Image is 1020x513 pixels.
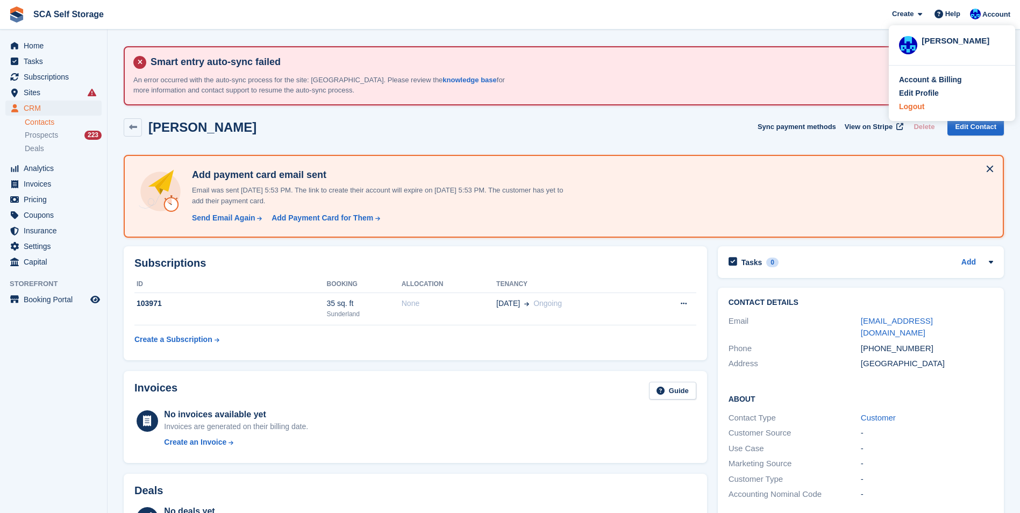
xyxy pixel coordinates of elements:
[24,161,88,176] span: Analytics
[25,143,102,154] a: Deals
[134,298,327,309] div: 103971
[729,427,861,439] div: Customer Source
[24,254,88,269] span: Capital
[729,343,861,355] div: Phone
[327,309,402,319] div: Sunderland
[5,54,102,69] a: menu
[138,169,183,215] img: add-payment-card-4dbda4983b697a7845d177d07a5d71e8a16f1ec00487972de202a45f1e8132f5.svg
[861,427,993,439] div: -
[5,239,102,254] a: menu
[24,292,88,307] span: Booking Portal
[25,144,44,154] span: Deals
[892,9,914,19] span: Create
[5,208,102,223] a: menu
[5,223,102,238] a: menu
[267,212,381,224] a: Add Payment Card for Them
[24,176,88,191] span: Invoices
[402,298,496,309] div: None
[861,316,933,338] a: [EMAIL_ADDRESS][DOMAIN_NAME]
[10,279,107,289] span: Storefront
[5,101,102,116] a: menu
[9,6,25,23] img: stora-icon-8386f47178a22dfd0bd8f6a31ec36ba5ce8667c1dd55bd0f319d3a0aa187defe.svg
[327,298,402,309] div: 35 sq. ft
[24,223,88,238] span: Insurance
[134,257,696,269] h2: Subscriptions
[5,69,102,84] a: menu
[909,118,939,136] button: Delete
[192,212,255,224] div: Send Email Again
[861,413,896,422] a: Customer
[134,382,177,400] h2: Invoices
[29,5,108,23] a: SCA Self Storage
[845,122,893,132] span: View on Stripe
[5,161,102,176] a: menu
[24,101,88,116] span: CRM
[24,208,88,223] span: Coupons
[947,118,1004,136] a: Edit Contact
[24,239,88,254] span: Settings
[272,212,373,224] div: Add Payment Card for Them
[899,88,1005,99] a: Edit Profile
[134,334,212,345] div: Create a Subscription
[89,293,102,306] a: Preview store
[758,118,836,136] button: Sync payment methods
[148,120,256,134] h2: [PERSON_NAME]
[134,484,163,497] h2: Deals
[5,85,102,100] a: menu
[24,69,88,84] span: Subscriptions
[5,176,102,191] a: menu
[861,458,993,470] div: -
[840,118,905,136] a: View on Stripe
[24,192,88,207] span: Pricing
[327,276,402,293] th: Booking
[5,292,102,307] a: menu
[134,330,219,350] a: Create a Subscription
[25,130,58,140] span: Prospects
[899,88,939,99] div: Edit Profile
[25,130,102,141] a: Prospects 223
[649,382,696,400] a: Guide
[24,85,88,100] span: Sites
[88,88,96,97] i: Smart entry sync failures have occurred
[729,358,861,370] div: Address
[134,276,327,293] th: ID
[729,458,861,470] div: Marketing Source
[899,101,1005,112] a: Logout
[496,298,520,309] span: [DATE]
[533,299,562,308] span: Ongoing
[729,393,993,404] h2: About
[729,473,861,486] div: Customer Type
[188,169,564,181] h4: Add payment card email sent
[861,473,993,486] div: -
[899,74,1005,85] a: Account & Billing
[945,9,960,19] span: Help
[861,343,993,355] div: [PHONE_NUMBER]
[970,9,981,19] img: Kelly Neesham
[5,254,102,269] a: menu
[861,358,993,370] div: [GEOGRAPHIC_DATA]
[496,276,645,293] th: Tenancy
[899,36,917,54] img: Kelly Neesham
[24,54,88,69] span: Tasks
[164,408,308,421] div: No invoices available yet
[899,101,924,112] div: Logout
[729,412,861,424] div: Contact Type
[24,38,88,53] span: Home
[922,35,1005,45] div: [PERSON_NAME]
[741,258,762,267] h2: Tasks
[729,315,861,339] div: Email
[766,258,779,267] div: 0
[5,38,102,53] a: menu
[982,9,1010,20] span: Account
[861,443,993,455] div: -
[861,488,993,501] div: -
[188,185,564,206] p: Email was sent [DATE] 5:53 PM. The link to create their account will expire on [DATE] 5:53 PM. Th...
[146,56,994,68] h4: Smart entry auto-sync failed
[84,131,102,140] div: 223
[164,437,308,448] a: Create an Invoice
[729,298,993,307] h2: Contact Details
[899,74,962,85] div: Account & Billing
[729,443,861,455] div: Use Case
[164,437,226,448] div: Create an Invoice
[402,276,496,293] th: Allocation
